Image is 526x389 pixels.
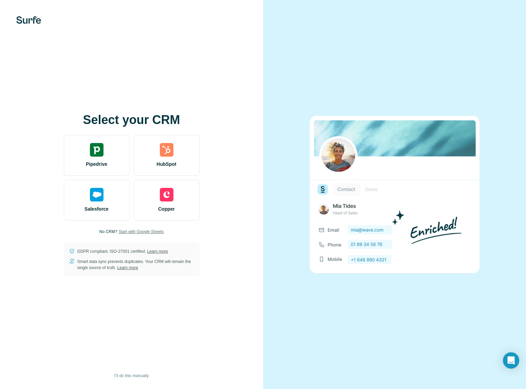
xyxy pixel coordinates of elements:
[160,143,173,157] img: hubspot's logo
[16,16,41,24] img: Surfe's logo
[118,229,164,235] button: Start with Google Sheets
[84,206,109,212] span: Salesforce
[156,161,176,167] span: HubSpot
[503,352,519,369] div: Open Intercom Messenger
[90,188,104,201] img: salesforce's logo
[114,373,149,379] span: I’ll do this manually
[147,249,168,254] a: Learn more
[64,113,200,127] h1: Select your CRM
[90,143,104,157] img: pipedrive's logo
[77,248,168,254] p: GDPR compliant. ISO-27001 certified.
[158,206,175,212] span: Copper
[117,265,138,270] a: Learn more
[160,188,173,201] img: copper's logo
[77,259,194,271] p: Smart data sync prevents duplicates. Your CRM will remain the single source of truth.
[86,161,107,167] span: Pipedrive
[110,371,153,381] button: I’ll do this manually
[310,116,480,273] img: none image
[99,229,117,235] p: No CRM?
